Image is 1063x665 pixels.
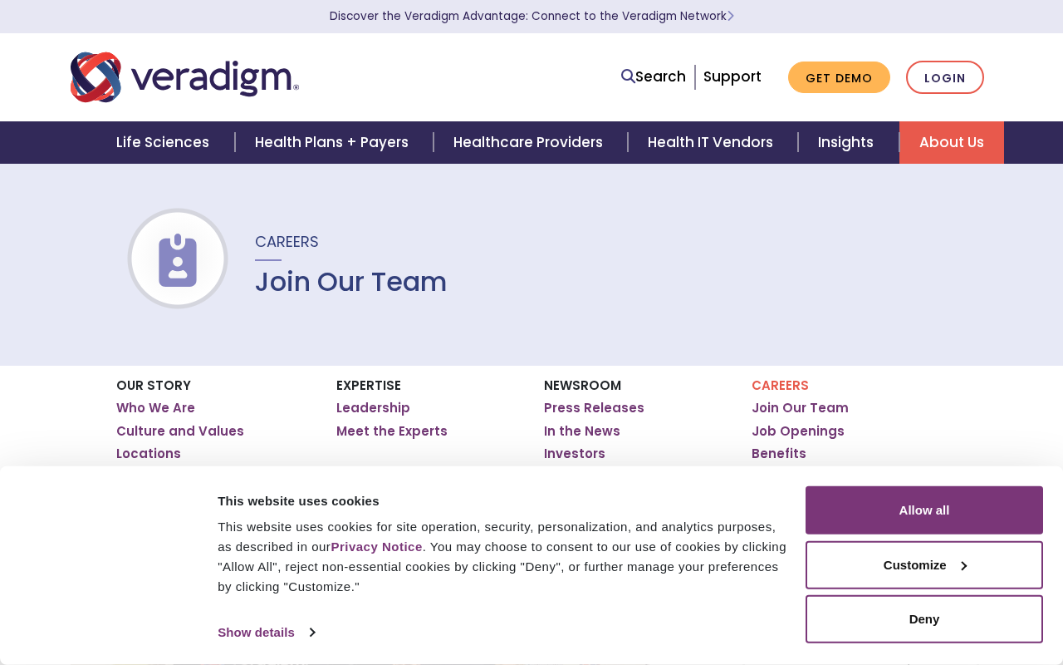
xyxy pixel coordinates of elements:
button: Deny [806,595,1043,643]
a: Discover the Veradigm Advantage: Connect to the Veradigm NetworkLearn More [330,8,734,24]
a: Join Our Team [752,400,849,416]
button: Allow all [806,486,1043,534]
h1: Join Our Team [255,266,448,298]
a: Show details [218,620,314,645]
div: This website uses cookies for site operation, security, personalization, and analytics purposes, ... [218,517,786,597]
a: Insights [798,121,899,164]
span: Learn More [727,8,734,24]
span: Careers [255,231,319,252]
a: Health Plans + Payers [235,121,434,164]
a: Meet the Experts [336,423,448,440]
a: Leadership [336,400,410,416]
a: Job Openings [752,423,845,440]
a: Benefits [752,446,806,462]
img: Veradigm logo [71,50,299,105]
a: Press Releases [544,400,644,416]
a: Culture and Values [116,423,244,440]
a: Search [621,66,686,88]
a: Get Demo [788,62,890,94]
a: Who We Are [116,400,195,416]
a: Health IT Vendors [628,121,798,164]
div: This website uses cookies [218,490,786,510]
button: Customize [806,540,1043,589]
a: Privacy Notice [331,539,422,554]
a: Support [703,66,762,86]
a: Locations [116,446,181,462]
a: In the News [544,423,620,440]
a: About Us [899,121,1004,164]
a: Login [906,61,984,95]
a: Healthcare Providers [434,121,628,164]
a: Investors [544,446,605,462]
a: Life Sciences [96,121,234,164]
